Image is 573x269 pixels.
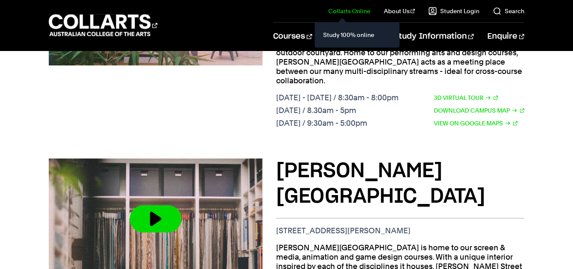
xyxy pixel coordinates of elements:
a: Courses [273,23,312,51]
a: Study Information [394,23,474,51]
p: [PERSON_NAME][GEOGRAPHIC_DATA] is a light-filled creative hub, fitted out with state-of-the-art e... [276,29,524,85]
a: Download Campus Map [434,106,525,115]
p: [DATE] - [DATE] / 8:30am - 8:00pm [276,93,399,102]
h3: [PERSON_NAME][GEOGRAPHIC_DATA] [276,159,524,210]
p: [DATE] / 8.30am - 5pm [276,106,399,115]
a: Search [493,7,524,15]
a: Student Login [428,7,479,15]
a: Collarts Online [328,7,370,15]
div: Go to homepage [49,13,157,37]
p: [DATE] / 9:30am - 5:00pm [276,119,399,128]
a: View on Google Maps [434,119,518,128]
a: 3D Virtual Tour [434,93,498,102]
a: Enquire [487,23,524,51]
p: [STREET_ADDRESS][PERSON_NAME] [276,226,524,235]
a: About Us [384,7,415,15]
a: Study 100% online [321,29,393,41]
